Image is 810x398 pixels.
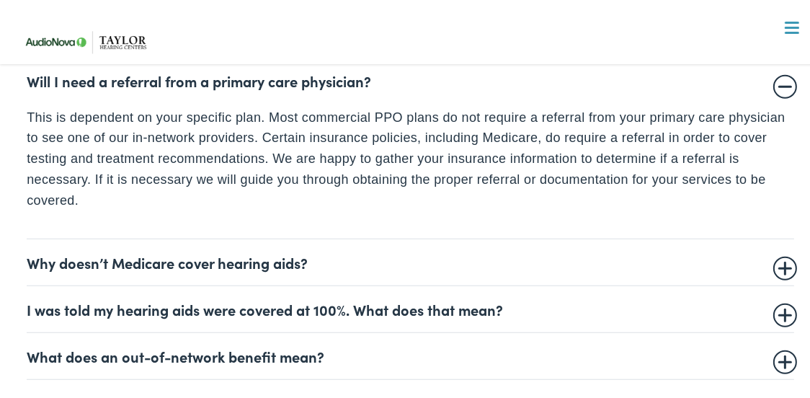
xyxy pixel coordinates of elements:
p: This is dependent on your specific plan. Most commercial PPO plans do not require a referral from... [27,105,794,208]
summary: I was told my hearing aids were covered at 100%. What does that mean? [27,298,794,315]
summary: Will I need a referral from a primary care physician? [27,69,794,87]
summary: What does an out-of-network benefit mean? [27,345,794,362]
summary: Why doesn’t Medicare cover hearing aids? [27,251,794,268]
a: What We Offer [27,58,804,102]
